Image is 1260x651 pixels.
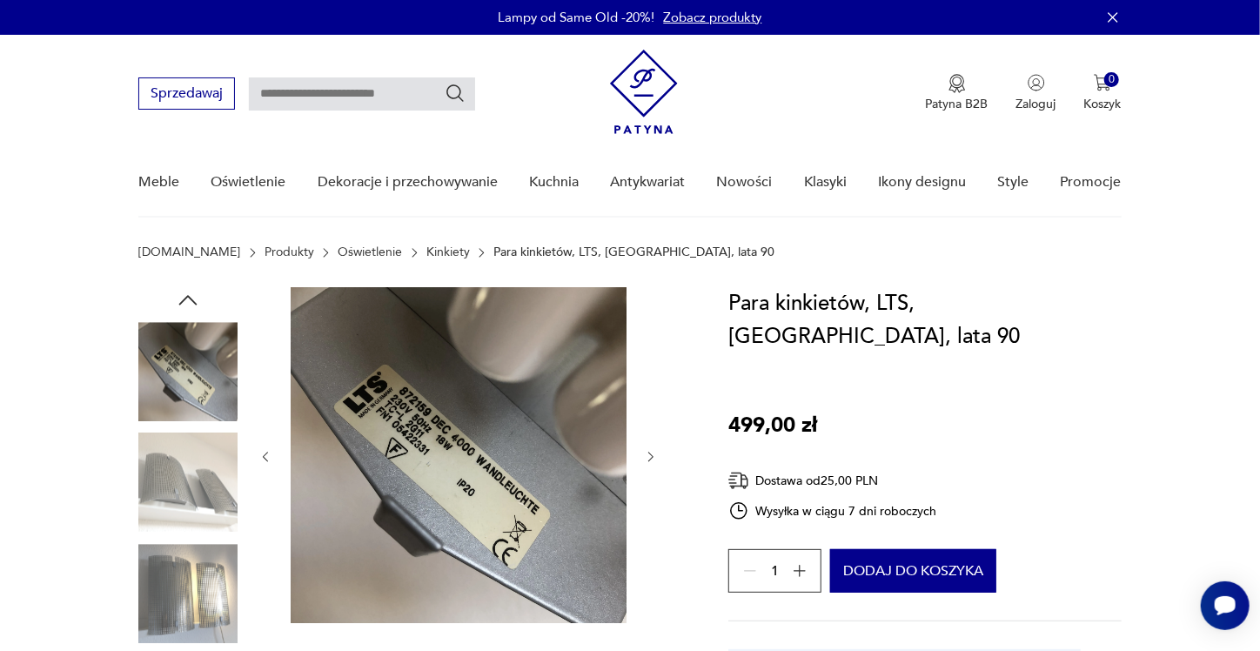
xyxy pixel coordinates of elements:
a: Produkty [265,245,314,259]
button: Szukaj [445,83,466,104]
img: Zdjęcie produktu Para kinkietów, LTS, Niemcy, lata 90 [291,287,627,623]
button: 0Koszyk [1084,74,1122,112]
a: Klasyki [804,149,847,216]
img: Zdjęcie produktu Para kinkietów, LTS, Niemcy, lata 90 [138,322,238,421]
h1: Para kinkietów, LTS, [GEOGRAPHIC_DATA], lata 90 [728,287,1122,353]
a: [DOMAIN_NAME] [138,245,240,259]
img: Ikona medalu [948,74,966,93]
button: Sprzedawaj [138,77,235,110]
a: Meble [138,149,179,216]
img: Patyna - sklep z meblami i dekoracjami vintage [610,50,678,134]
p: Para kinkietów, LTS, [GEOGRAPHIC_DATA], lata 90 [493,245,774,259]
div: Wysyłka w ciągu 7 dni roboczych [728,500,937,521]
a: Promocje [1061,149,1122,216]
a: Kinkiety [426,245,470,259]
img: Zdjęcie produktu Para kinkietów, LTS, Niemcy, lata 90 [138,433,238,533]
a: Nowości [717,149,773,216]
button: Dodaj do koszyka [830,549,996,593]
a: Kuchnia [529,149,579,216]
button: Zaloguj [1016,74,1056,112]
span: 1 [771,566,779,577]
img: Zdjęcie produktu Para kinkietów, LTS, Niemcy, lata 90 [138,544,238,643]
div: Dostawa od 25,00 PLN [728,470,937,492]
a: Sprzedawaj [138,89,235,101]
button: Patyna B2B [926,74,989,112]
a: Ikona medaluPatyna B2B [926,74,989,112]
a: Oświetlenie [211,149,286,216]
p: Zaloguj [1016,96,1056,112]
img: Ikonka użytkownika [1028,74,1045,91]
p: Patyna B2B [926,96,989,112]
iframe: Smartsupp widget button [1201,581,1250,630]
img: Ikona koszyka [1094,74,1111,91]
a: Dekoracje i przechowywanie [318,149,498,216]
a: Oświetlenie [338,245,402,259]
p: Koszyk [1084,96,1122,112]
a: Style [997,149,1029,216]
a: Antykwariat [610,149,685,216]
img: Ikona dostawy [728,470,749,492]
p: Lampy od Same Old -20%! [499,9,655,26]
p: 499,00 zł [728,409,817,442]
a: Ikony designu [878,149,966,216]
div: 0 [1104,72,1119,87]
a: Zobacz produkty [664,9,762,26]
